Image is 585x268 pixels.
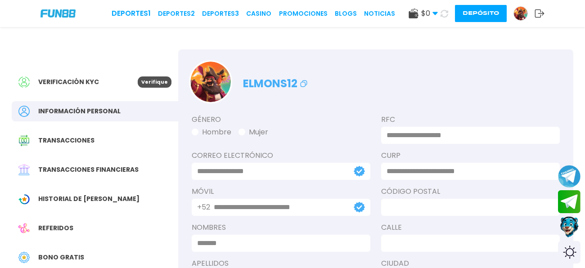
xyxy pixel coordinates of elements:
[238,127,268,138] button: Mujer
[38,223,73,233] span: Referidos
[192,127,231,138] button: Hombre
[12,218,178,238] a: ReferralReferidos
[197,202,210,213] p: +52
[38,253,84,262] span: Bono Gratis
[192,150,370,161] label: Correo electrónico
[246,9,271,18] a: CASINO
[12,189,178,209] a: Wagering TransactionHistorial de [PERSON_NAME]
[40,9,76,17] img: Company Logo
[18,135,30,146] img: Transaction History
[421,8,438,19] span: $ 0
[18,164,30,175] img: Financial Transaction
[243,71,309,92] p: elmons12
[18,106,30,117] img: Personal
[38,107,121,116] span: Información personal
[12,72,178,92] a: Verificación KYCVerifique
[190,62,231,102] img: Avatar
[38,77,99,87] span: Verificación KYC
[558,165,580,188] button: Join telegram channel
[381,150,560,161] label: CURP
[138,76,171,88] p: Verifique
[381,222,560,233] label: Calle
[513,6,535,21] a: Avatar
[558,190,580,214] button: Join telegram
[202,9,239,18] a: Deportes3
[18,193,30,205] img: Wagering Transaction
[18,223,30,234] img: Referral
[38,136,94,145] span: Transacciones
[12,160,178,180] a: Financial TransactionTransacciones financieras
[381,114,560,125] label: RFC
[192,114,370,125] label: Género
[192,222,370,233] label: NOMBRES
[279,9,328,18] a: Promociones
[112,8,151,19] a: Deportes1
[558,241,580,264] div: Switch theme
[192,186,370,197] label: Móvil
[381,186,560,197] label: Código Postal
[514,7,527,20] img: Avatar
[364,9,395,18] a: NOTICIAS
[12,130,178,151] a: Transaction HistoryTransacciones
[158,9,195,18] a: Deportes2
[18,252,30,263] img: Free Bonus
[12,247,178,268] a: Free BonusBono Gratis
[558,215,580,239] button: Contact customer service
[455,5,507,22] button: Depósito
[38,165,139,174] span: Transacciones financieras
[335,9,357,18] a: BLOGS
[38,194,139,204] span: Historial de [PERSON_NAME]
[12,101,178,121] a: PersonalInformación personal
